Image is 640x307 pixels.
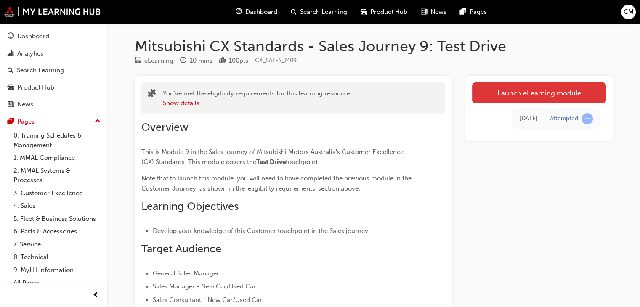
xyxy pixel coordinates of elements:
span: Sales Consultant - New Car/Used Car [153,296,262,304]
a: 1. MMAL Compliance [10,151,104,164]
span: General Sales Manager [153,270,219,277]
span: Note that to launch this module, you will need to have completed the previous module in the Custo... [141,175,413,192]
div: 100 pts [229,56,248,66]
div: eLearning [144,56,173,66]
div: Analytics [17,49,43,58]
div: Dashboard [17,32,49,41]
span: search-icon [291,7,297,17]
span: chart-icon [8,50,14,58]
div: Product Hub [17,83,54,93]
span: search-icon [8,67,13,74]
span: car-icon [361,7,367,17]
span: Target Audience [141,242,221,255]
h1: Mitsubishi CX Standards - Sales Journey 9: Test Drive [135,37,613,56]
span: clock-icon [180,57,186,65]
a: 3. Customer Excellence [10,187,104,200]
span: Product Hub [370,7,407,17]
a: search-iconSearch Learning [284,3,354,21]
a: news-iconNews [414,3,453,21]
button: Pages [3,114,104,130]
span: This is Module 9 in the Sales journey of Mitsubishi Motors Australia's Customer Excellence (CX) S... [141,148,405,166]
div: Duration [180,56,212,66]
span: news-icon [8,101,14,109]
a: News [3,97,104,112]
span: Pages [470,7,487,17]
span: CM [624,7,634,17]
div: Attempted [550,115,578,123]
a: Dashboard [3,29,104,44]
a: 4. Sales [10,199,104,212]
button: DashboardAnalyticsSearch LearningProduct HubNews [3,27,104,114]
span: puzzle-icon [148,90,156,99]
div: Pages [17,117,35,127]
a: 8. Technical [10,251,104,264]
a: car-iconProduct Hub [354,3,414,21]
a: guage-iconDashboard [229,3,284,21]
a: 2. MMAL Systems & Processes [10,164,104,187]
a: 6. Parts & Accessories [10,225,104,238]
span: Test Drive [256,158,286,166]
span: Learning resource code [255,57,297,64]
div: 10 mins [190,56,212,66]
div: Points [219,56,248,66]
span: pages-icon [8,118,14,126]
a: All Pages [10,276,104,289]
span: pages-icon [460,7,466,17]
span: learningResourceType_ELEARNING-icon [135,57,141,65]
a: 7. Service [10,238,104,251]
a: pages-iconPages [453,3,494,21]
span: touchpoint. [286,158,319,166]
img: mmal [4,6,101,17]
span: Sales Manager - New Car/Used Car [153,283,256,290]
div: News [17,100,33,109]
span: podium-icon [219,57,226,65]
button: CM [621,5,636,19]
span: guage-icon [236,7,242,17]
a: Launch eLearning module [472,82,606,103]
span: Overview [141,121,189,134]
div: You've met the eligibility requirements for this learning resource. [163,89,352,108]
a: 0. Training Schedules & Management [10,129,104,151]
div: Type [135,56,173,66]
a: Product Hub [3,80,104,95]
a: Search Learning [3,63,104,78]
span: Learning Objectives [141,200,239,213]
span: Develop your knowledge of this Customer touchpoint in the Sales journey. [153,227,370,235]
span: news-icon [421,7,427,17]
span: Dashboard [245,7,277,17]
span: Search Learning [300,7,347,17]
span: learningRecordVerb_ATTEMPT-icon [582,113,593,124]
span: guage-icon [8,33,14,40]
span: News [430,7,446,17]
span: up-icon [95,116,101,127]
div: Tue Sep 02 2025 09:35:51 GMT+1000 (Australian Eastern Standard Time) [520,114,537,124]
span: car-icon [8,84,14,92]
div: Search Learning [17,66,64,75]
a: Analytics [3,46,104,61]
button: Show details [163,98,199,108]
span: prev-icon [93,290,99,301]
a: 5. Fleet & Business Solutions [10,212,104,225]
a: 9. MyLH Information [10,264,104,277]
